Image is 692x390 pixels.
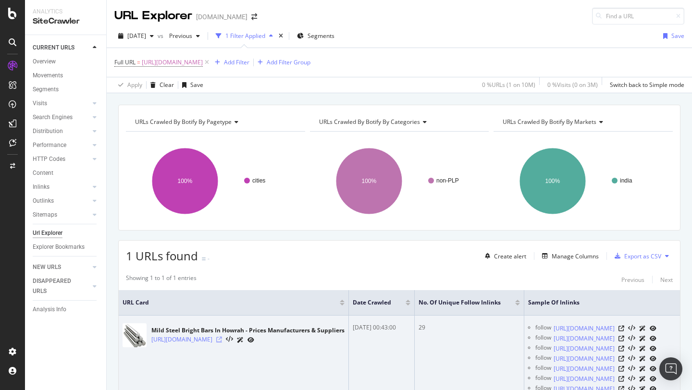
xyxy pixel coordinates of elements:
[33,168,99,178] a: Content
[628,355,635,362] button: View HTML Source
[592,8,684,24] input: Find a URL
[538,250,599,262] button: Manage Columns
[224,58,249,66] div: Add Filter
[33,43,90,53] a: CURRENT URLS
[482,81,535,89] div: 0 % URLs ( 1 on 10M )
[621,276,644,284] div: Previous
[639,323,646,333] a: AI Url Details
[618,346,624,352] a: Visit Online Page
[123,298,337,307] span: URL Card
[650,374,656,384] a: URL Inspection
[33,210,57,220] div: Sitemaps
[33,262,90,272] a: NEW URLS
[671,32,684,40] div: Save
[114,28,158,44] button: [DATE]
[212,28,277,44] button: 1 Filter Applied
[650,323,656,333] a: URL Inspection
[33,85,59,95] div: Segments
[254,57,310,68] button: Add Filter Group
[436,177,459,184] text: non-PLP
[33,168,53,178] div: Content
[165,32,192,40] span: Previous
[535,364,551,374] div: follow
[639,364,646,374] a: AI Url Details
[247,335,254,345] a: URL Inspection
[178,178,193,184] text: 100%
[547,81,598,89] div: 0 % Visits ( 0 on 3M )
[33,16,99,27] div: SiteCrawler
[33,85,99,95] a: Segments
[190,81,203,89] div: Save
[628,335,635,342] button: View HTML Source
[127,32,146,40] span: 2025 Aug. 10th
[317,114,481,130] h4: URLs Crawled By Botify By categories
[33,43,74,53] div: CURRENT URLS
[501,114,664,130] h4: URLs Crawled By Botify By markets
[624,252,661,260] div: Export as CSV
[503,118,596,126] span: URLs Crawled By Botify By markets
[481,248,526,264] button: Create alert
[196,12,247,22] div: [DOMAIN_NAME]
[267,58,310,66] div: Add Filter Group
[33,140,66,150] div: Performance
[33,242,99,252] a: Explorer Bookmarks
[610,81,684,89] div: Switch back to Simple mode
[33,140,90,150] a: Performance
[33,57,56,67] div: Overview
[33,57,99,67] a: Overview
[660,276,673,284] div: Next
[137,58,140,66] span: =
[135,118,232,126] span: URLs Crawled By Botify By pagetype
[618,366,624,372] a: Visit Online Page
[33,196,54,206] div: Outlinks
[33,196,90,206] a: Outlinks
[620,177,632,184] text: india
[33,154,65,164] div: HTTP Codes
[33,305,66,315] div: Analysis Info
[650,333,656,343] a: URL Inspection
[33,182,90,192] a: Inlinks
[554,324,615,333] a: [URL][DOMAIN_NAME]
[554,344,615,353] a: [URL][DOMAIN_NAME]
[165,28,204,44] button: Previous
[611,248,661,264] button: Export as CSV
[226,336,233,343] button: View HTML Source
[554,334,615,343] a: [URL][DOMAIN_NAME]
[628,376,635,382] button: View HTML Source
[535,353,551,364] div: follow
[535,374,551,384] div: follow
[114,58,136,66] span: Full URL
[310,139,489,223] svg: A chart.
[114,77,142,93] button: Apply
[618,356,624,362] a: Visit Online Page
[151,335,212,344] a: [URL][DOMAIN_NAME]
[147,77,174,93] button: Clear
[494,139,673,223] svg: A chart.
[127,81,142,89] div: Apply
[628,366,635,372] button: View HTML Source
[639,353,646,364] a: AI Url Details
[659,357,682,380] div: Open Intercom Messenger
[126,139,305,223] svg: A chart.
[419,323,520,332] div: 29
[650,364,656,374] a: URL Inspection
[33,126,63,136] div: Distribution
[552,252,599,260] div: Manage Columns
[202,257,206,260] img: Equal
[528,298,687,307] span: Sample of Inlinks
[639,374,646,384] a: AI Url Details
[319,118,420,126] span: URLs Crawled By Botify By categories
[545,178,560,184] text: 100%
[133,114,297,130] h4: URLs Crawled By Botify By pagetype
[33,8,99,16] div: Analytics
[33,71,63,81] div: Movements
[419,298,501,307] span: No. of Unique Follow Inlinks
[535,323,551,333] div: follow
[126,248,198,264] span: 1 URLs found
[33,98,47,109] div: Visits
[33,210,90,220] a: Sitemaps
[33,112,73,122] div: Search Engines
[142,56,203,69] span: [URL][DOMAIN_NAME]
